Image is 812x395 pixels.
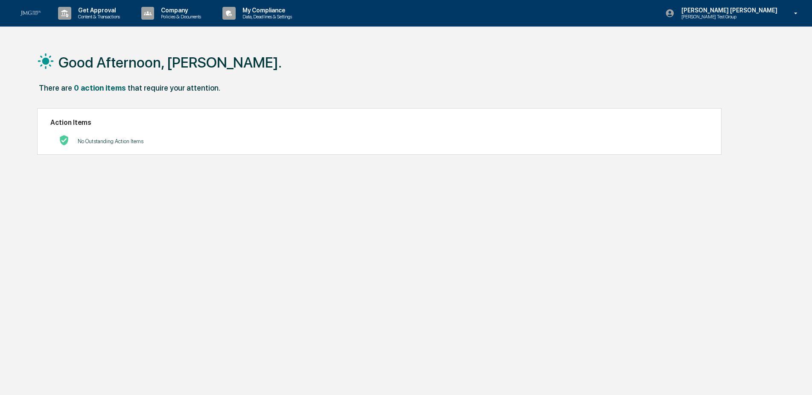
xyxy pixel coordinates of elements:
[236,7,296,14] p: My Compliance
[71,14,124,20] p: Content & Transactions
[58,54,282,71] h1: Good Afternoon, [PERSON_NAME].
[59,135,69,145] img: No Actions logo
[74,83,126,92] div: 0 action items
[39,83,72,92] div: There are
[154,7,205,14] p: Company
[236,14,296,20] p: Data, Deadlines & Settings
[20,11,41,16] img: logo
[78,138,143,144] p: No Outstanding Action Items
[128,83,220,92] div: that require your attention.
[50,118,708,127] h2: Action Items
[675,7,782,14] p: [PERSON_NAME] [PERSON_NAME]
[675,14,758,20] p: [PERSON_NAME] Test Group
[154,14,205,20] p: Policies & Documents
[71,7,124,14] p: Get Approval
